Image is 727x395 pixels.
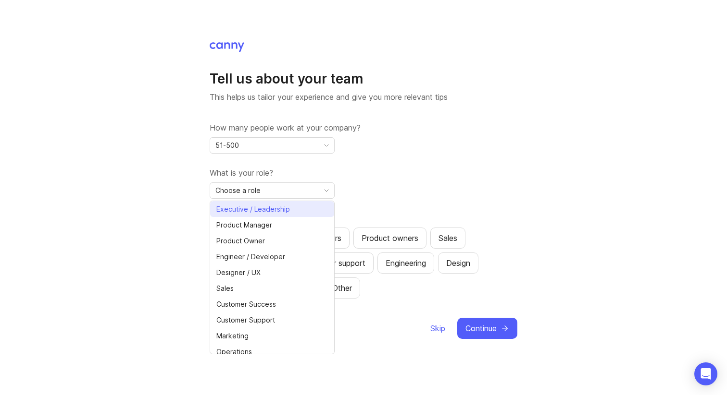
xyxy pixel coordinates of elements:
label: Which teams will be using Canny? [210,212,517,224]
img: Canny Home [210,42,244,52]
div: toggle menu [210,182,335,199]
button: Product owners [353,227,426,249]
div: Product owners [362,232,418,244]
span: 51-500 [215,140,239,151]
h1: Tell us about your team [210,70,517,87]
div: toggle menu [210,137,335,154]
span: Product Manager [216,220,272,230]
span: Marketing [216,331,249,341]
button: Continue [457,318,517,339]
svg: toggle icon [319,187,334,194]
svg: toggle icon [319,142,334,149]
div: Sales [439,232,457,244]
span: Designer / UX [216,267,261,278]
span: Engineer / Developer [216,251,285,262]
div: Other [332,282,352,294]
span: Sales [216,283,234,294]
span: Skip [430,323,445,334]
label: What is your role? [210,167,517,179]
span: Executive / Leadership [216,204,290,215]
button: Other [324,277,360,299]
div: Engineering [386,257,426,269]
span: Operations [216,347,252,357]
p: This helps us tailor your experience and give you more relevant tips [210,91,517,103]
div: Open Intercom Messenger [694,362,717,385]
span: Customer Support [216,315,275,325]
button: Skip [430,318,446,339]
span: Choose a role [215,185,261,196]
div: Design [446,257,470,269]
button: Engineering [377,252,434,274]
span: Product Owner [216,236,265,246]
span: Customer Success [216,299,276,310]
span: Continue [465,323,497,334]
button: Sales [430,227,465,249]
label: How many people work at your company? [210,122,517,133]
button: Design [438,252,478,274]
